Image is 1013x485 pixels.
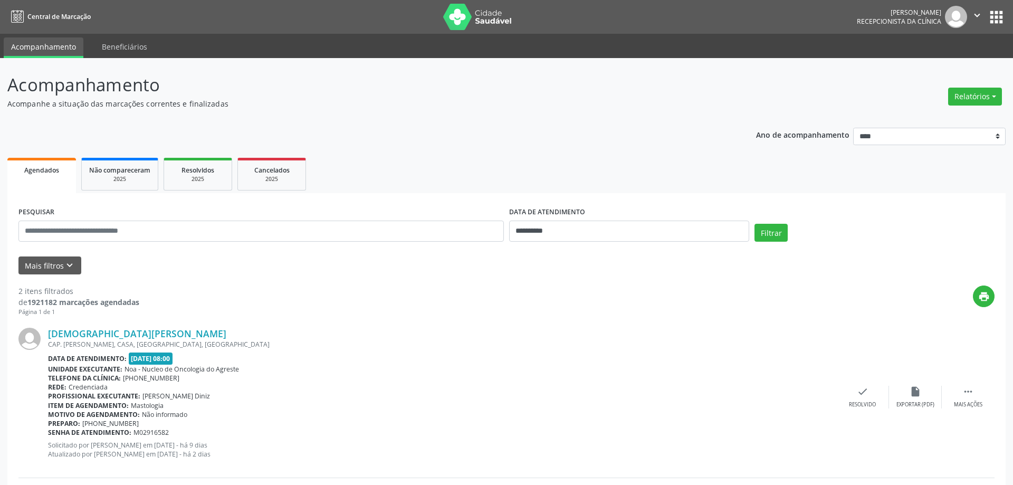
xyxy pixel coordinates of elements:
[7,98,706,109] p: Acompanhe a situação das marcações correntes e finalizadas
[89,166,150,175] span: Não compareceram
[142,410,187,419] span: Não informado
[948,88,1002,106] button: Relatórios
[945,6,967,28] img: img
[18,308,139,317] div: Página 1 de 1
[18,297,139,308] div: de
[27,12,91,21] span: Central de Marcação
[910,386,921,397] i: insert_drive_file
[24,166,59,175] span: Agendados
[131,401,164,410] span: Mastologia
[142,392,210,401] span: [PERSON_NAME] Diniz
[754,224,788,242] button: Filtrar
[82,419,139,428] span: [PHONE_NUMBER]
[978,291,990,302] i: print
[971,9,983,21] i: 
[94,37,155,56] a: Beneficiários
[48,328,226,339] a: [DEMOGRAPHIC_DATA][PERSON_NAME]
[181,166,214,175] span: Resolvidos
[48,410,140,419] b: Motivo de agendamento:
[48,392,140,401] b: Profissional executante:
[509,204,585,221] label: DATA DE ATENDIMENTO
[18,286,139,297] div: 2 itens filtrados
[756,128,849,141] p: Ano de acompanhamento
[48,401,129,410] b: Item de agendamento:
[7,72,706,98] p: Acompanhamento
[64,260,75,271] i: keyboard_arrow_down
[962,386,974,397] i: 
[48,340,836,349] div: CAP. [PERSON_NAME], CASA, [GEOGRAPHIC_DATA], [GEOGRAPHIC_DATA]
[48,428,131,437] b: Senha de atendimento:
[27,297,139,307] strong: 1921182 marcações agendadas
[857,17,941,26] span: Recepcionista da clínica
[849,401,876,408] div: Resolvido
[857,8,941,17] div: [PERSON_NAME]
[18,328,41,350] img: img
[973,286,995,307] button: print
[48,441,836,459] p: Solicitado por [PERSON_NAME] em [DATE] - há 9 dias Atualizado por [PERSON_NAME] em [DATE] - há 2 ...
[123,374,179,383] span: [PHONE_NUMBER]
[7,8,91,25] a: Central de Marcação
[254,166,290,175] span: Cancelados
[967,6,987,28] button: 
[987,8,1006,26] button: apps
[129,353,173,365] span: [DATE] 08:00
[48,365,122,374] b: Unidade executante:
[18,204,54,221] label: PESQUISAR
[245,175,298,183] div: 2025
[4,37,83,58] a: Acompanhamento
[954,401,982,408] div: Mais ações
[48,383,66,392] b: Rede:
[48,354,127,363] b: Data de atendimento:
[171,175,224,183] div: 2025
[48,374,121,383] b: Telefone da clínica:
[896,401,934,408] div: Exportar (PDF)
[125,365,239,374] span: Noa - Nucleo de Oncologia do Agreste
[18,256,81,275] button: Mais filtroskeyboard_arrow_down
[69,383,108,392] span: Credenciada
[48,419,80,428] b: Preparo:
[133,428,169,437] span: M02916582
[89,175,150,183] div: 2025
[857,386,868,397] i: check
